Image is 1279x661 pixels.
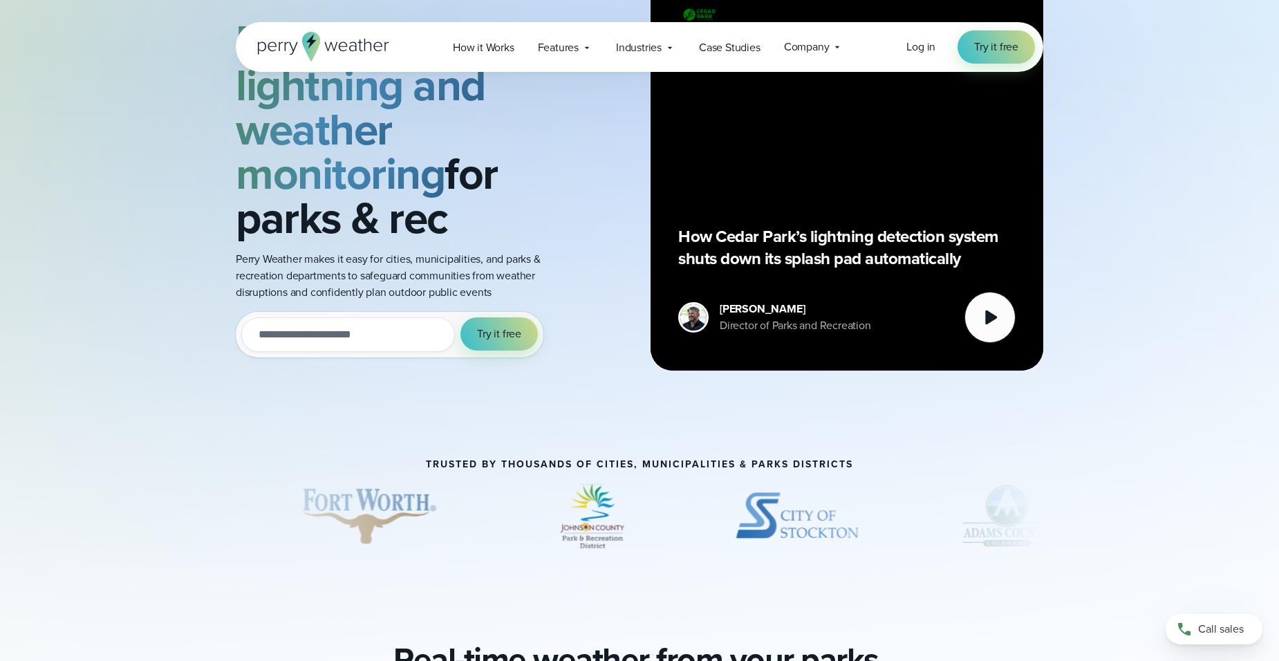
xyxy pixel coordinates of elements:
div: 5 of 8 [270,481,466,550]
h2: for parks & rec [236,19,559,240]
p: Perry Weather makes it easy for cities, municipalities, and parks & recreation departments to saf... [236,251,559,301]
a: How it Works [441,33,526,62]
span: Case Studies [699,39,760,56]
span: Features [538,39,579,56]
strong: Reliable lightning and weather monitoring [236,8,486,206]
keeper-lock: Open Keeper Popup [422,326,439,343]
span: Try it free [477,326,521,342]
img: Johnson-County-Parks-District.svg [532,481,651,550]
a: Case Studies [687,33,772,62]
div: 6 of 8 [532,481,651,550]
h3: Trusted by thousands of cities, municipalities & parks districts [426,459,853,470]
a: Try it free [958,30,1035,64]
span: Call sales [1198,621,1244,637]
div: 7 of 8 [718,481,879,550]
button: Try it free [460,317,538,351]
p: How Cedar Park’s lightning detection system shuts down its splash pad automatically [678,225,1016,270]
div: 8 of 8 [945,481,1070,550]
span: Company [784,39,830,55]
div: slideshow [236,481,1043,557]
a: Call sales [1166,614,1262,644]
span: Try it free [974,39,1018,55]
img: Adams-County-CO.svg [945,481,1070,550]
div: Director of Parks and Recreation [720,317,871,334]
img: City of Cedar Parks Logo [678,6,720,24]
span: How it Works [453,39,514,56]
img: Mike DeVito [680,304,707,330]
div: [PERSON_NAME] [720,301,871,317]
span: Industries [616,39,662,56]
img: City-of-Fort-Worth-TX.svg [270,481,466,550]
a: Log in [906,39,935,55]
img: City-of-Stockton-CA.svg [718,481,879,550]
